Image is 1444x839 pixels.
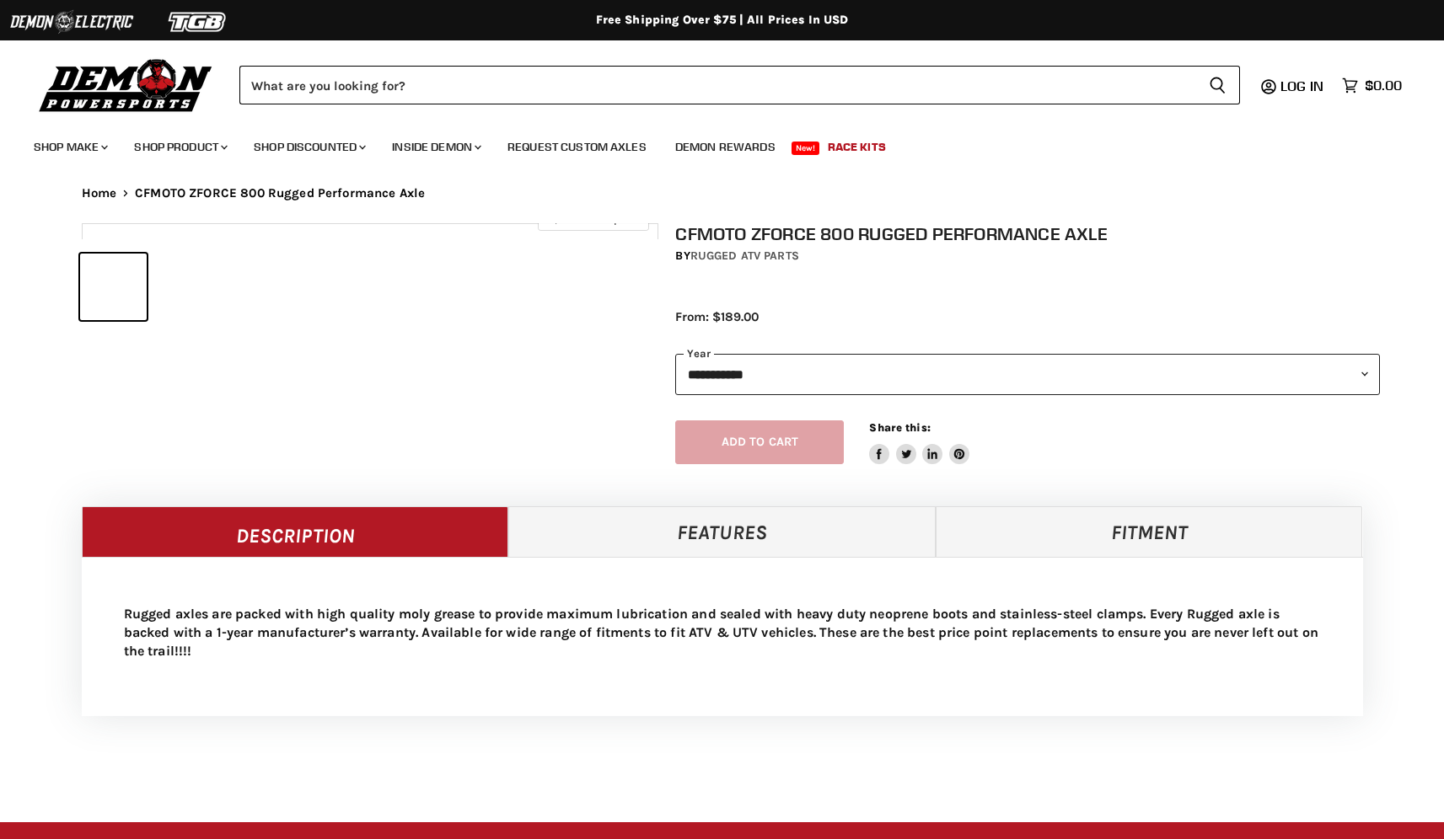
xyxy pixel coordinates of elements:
span: Log in [1280,77,1323,94]
a: Home [82,186,117,200]
span: CFMOTO ZFORCE 800 Rugged Performance Axle [135,186,425,200]
span: $0.00 [1365,77,1402,94]
a: Log in [1273,78,1334,94]
select: year [675,354,1380,395]
button: IMAGE thumbnail [80,254,147,320]
aside: Share this: [869,420,969,465]
a: Features [508,506,936,557]
form: Product [239,66,1240,104]
nav: Breadcrumbs [48,186,1397,200]
a: Description [82,506,509,557]
img: Demon Powersports [34,55,218,115]
a: Shop Discounted [241,130,376,164]
img: Demon Electric Logo 2 [8,6,135,38]
img: TGB Logo 2 [135,6,261,38]
a: Rugged ATV Parts [690,248,799,263]
ul: Main menu [21,123,1398,164]
a: Demon Rewards [663,130,788,164]
div: by [675,247,1380,265]
button: Search [1195,66,1240,104]
span: From: $189.00 [675,309,759,324]
a: Fitment [936,506,1363,557]
span: Share this: [869,421,930,434]
div: Free Shipping Over $75 | All Prices In USD [48,13,1397,28]
input: Search [239,66,1195,104]
p: Rugged axles are packed with high quality moly grease to provide maximum lubrication and sealed w... [124,605,1321,660]
a: Shop Product [121,130,238,164]
span: New! [792,142,820,155]
a: Shop Make [21,130,118,164]
a: Inside Demon [379,130,491,164]
a: Request Custom Axles [495,130,659,164]
a: $0.00 [1334,73,1410,98]
h1: CFMOTO ZFORCE 800 Rugged Performance Axle [675,223,1380,244]
a: Race Kits [815,130,899,164]
span: Click to expand [546,212,640,225]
